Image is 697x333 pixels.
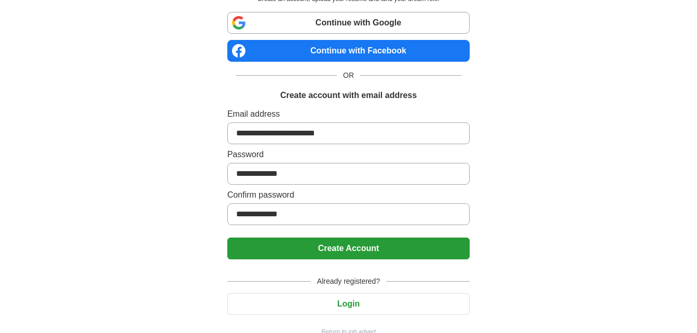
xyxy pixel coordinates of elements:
[227,148,470,161] label: Password
[337,70,360,81] span: OR
[227,40,470,62] a: Continue with Facebook
[311,276,386,287] span: Already registered?
[227,108,470,120] label: Email address
[227,299,470,308] a: Login
[227,238,470,259] button: Create Account
[227,189,470,201] label: Confirm password
[227,293,470,315] button: Login
[280,89,417,102] h1: Create account with email address
[227,12,470,34] a: Continue with Google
